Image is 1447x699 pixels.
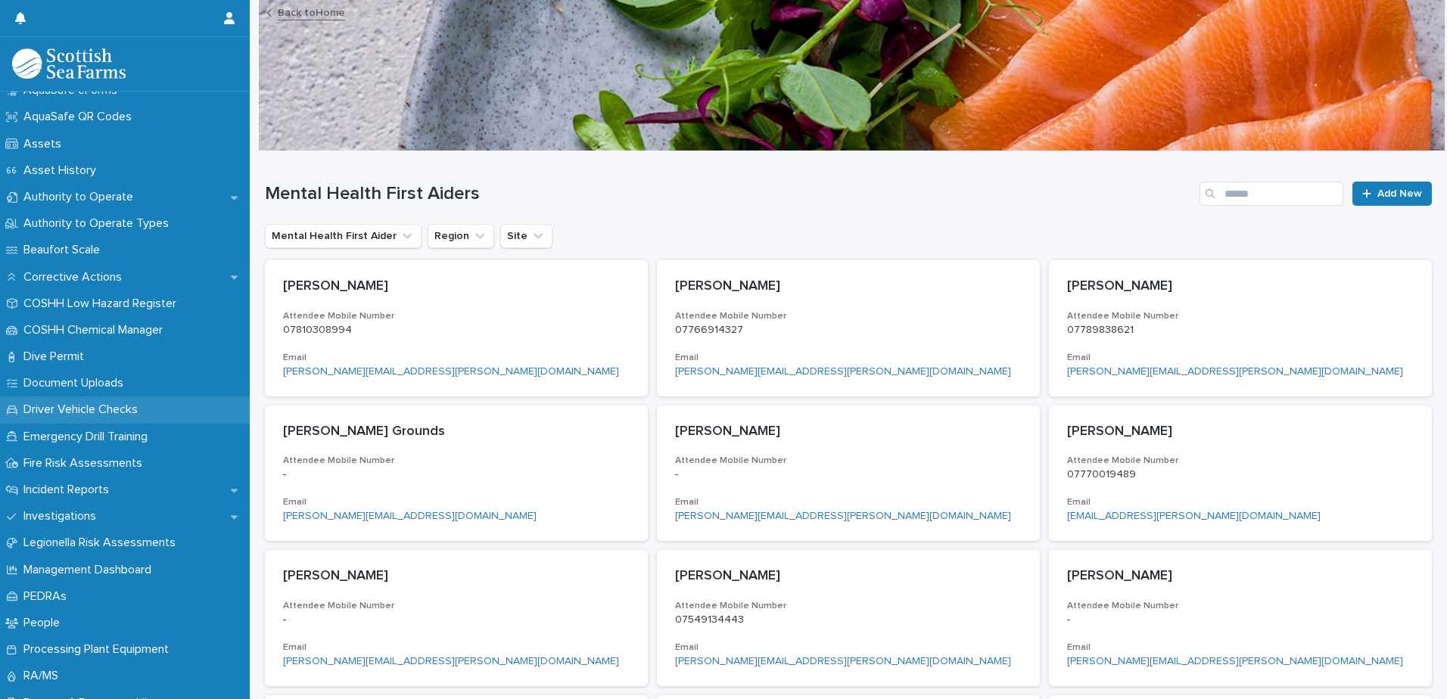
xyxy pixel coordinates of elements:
[1067,568,1414,585] p: [PERSON_NAME]
[1049,550,1432,686] a: [PERSON_NAME]Attendee Mobile Number-Email[PERSON_NAME][EMAIL_ADDRESS][PERSON_NAME][DOMAIN_NAME]
[283,600,630,612] h3: Attendee Mobile Number
[675,656,1011,666] a: [PERSON_NAME][EMAIL_ADDRESS][PERSON_NAME][DOMAIN_NAME]
[500,224,552,248] button: Site
[1352,182,1432,206] a: Add New
[1067,468,1414,481] p: 07770019489
[265,405,648,542] a: [PERSON_NAME] GroundsAttendee Mobile Number-Email[PERSON_NAME][EMAIL_ADDRESS][DOMAIN_NAME]
[283,366,619,377] a: [PERSON_NAME][EMAIL_ADDRESS][PERSON_NAME][DOMAIN_NAME]
[428,224,494,248] button: Region
[17,376,135,390] p: Document Uploads
[17,616,72,630] p: People
[675,642,1022,654] h3: Email
[17,509,108,523] p: Investigations
[17,323,175,337] p: COSHH Chemical Manager
[1067,310,1414,322] h3: Attendee Mobile Number
[283,496,630,508] h3: Email
[17,430,160,444] p: Emergency Drill Training
[657,260,1040,396] a: [PERSON_NAME]Attendee Mobile Number07766914327Email[PERSON_NAME][EMAIL_ADDRESS][PERSON_NAME][DOMA...
[675,568,1022,585] p: [PERSON_NAME]
[1377,188,1422,199] span: Add New
[675,366,1011,377] a: [PERSON_NAME][EMAIL_ADDRESS][PERSON_NAME][DOMAIN_NAME]
[675,424,1022,440] p: [PERSON_NAME]
[265,260,648,396] a: [PERSON_NAME]Attendee Mobile Number07810308994Email[PERSON_NAME][EMAIL_ADDRESS][PERSON_NAME][DOMA...
[1067,656,1403,666] a: [PERSON_NAME][EMAIL_ADDRESS][PERSON_NAME][DOMAIN_NAME]
[675,324,1022,337] p: 07766914327
[17,349,96,364] p: Dive Permit
[283,568,630,585] p: [PERSON_NAME]
[1067,424,1414,440] p: [PERSON_NAME]
[283,455,630,467] h3: Attendee Mobile Number
[17,642,181,657] p: Processing Plant Equipment
[657,550,1040,686] a: [PERSON_NAME]Attendee Mobile Number07549134443Email[PERSON_NAME][EMAIL_ADDRESS][PERSON_NAME][DOMA...
[1200,182,1343,206] input: Search
[17,483,121,497] p: Incident Reports
[17,297,188,311] p: COSHH Low Hazard Register
[17,163,108,178] p: Asset History
[17,536,188,550] p: Legionella Risk Assessments
[17,456,154,471] p: Fire Risk Assessments
[283,642,630,654] h3: Email
[283,511,537,521] a: [PERSON_NAME][EMAIL_ADDRESS][DOMAIN_NAME]
[1067,496,1414,508] h3: Email
[283,310,630,322] h3: Attendee Mobile Number
[283,424,630,440] p: [PERSON_NAME] Grounds
[17,243,112,257] p: Beaufort Scale
[1067,511,1321,521] a: [EMAIL_ADDRESS][PERSON_NAME][DOMAIN_NAME]
[17,190,145,204] p: Authority to Operate
[1067,455,1414,467] h3: Attendee Mobile Number
[17,110,144,124] p: AquaSafe QR Codes
[265,183,1193,205] h1: Mental Health First Aiders
[657,405,1040,542] a: [PERSON_NAME]Attendee Mobile Number-Email[PERSON_NAME][EMAIL_ADDRESS][PERSON_NAME][DOMAIN_NAME]
[283,352,630,364] h3: Email
[12,48,126,79] img: bPIBxiqnSb2ggTQWdOVV
[1067,366,1403,377] a: [PERSON_NAME][EMAIL_ADDRESS][PERSON_NAME][DOMAIN_NAME]
[17,563,163,577] p: Management Dashboard
[1067,614,1414,626] p: -
[283,656,619,666] a: [PERSON_NAME][EMAIL_ADDRESS][PERSON_NAME][DOMAIN_NAME]
[17,270,134,284] p: Corrective Actions
[278,3,345,20] a: Back toHome
[675,600,1022,612] h3: Attendee Mobile Number
[675,468,1022,481] p: -
[265,550,648,686] a: [PERSON_NAME]Attendee Mobile Number-Email[PERSON_NAME][EMAIL_ADDRESS][PERSON_NAME][DOMAIN_NAME]
[675,455,1022,467] h3: Attendee Mobile Number
[1049,260,1432,396] a: [PERSON_NAME]Attendee Mobile Number07789838621Email[PERSON_NAME][EMAIL_ADDRESS][PERSON_NAME][DOMA...
[1067,642,1414,654] h3: Email
[1067,278,1414,295] p: [PERSON_NAME]
[17,137,73,151] p: Assets
[675,511,1011,521] a: [PERSON_NAME][EMAIL_ADDRESS][PERSON_NAME][DOMAIN_NAME]
[1049,405,1432,542] a: [PERSON_NAME]Attendee Mobile Number07770019489Email[EMAIL_ADDRESS][PERSON_NAME][DOMAIN_NAME]
[675,614,1022,626] p: 07549134443
[1067,600,1414,612] h3: Attendee Mobile Number
[17,83,129,98] p: AquaSafe eForms
[17,589,79,604] p: PEDRAs
[675,352,1022,364] h3: Email
[265,224,422,248] button: Mental Health First Aider
[1067,324,1414,337] p: 07789838621
[283,468,630,481] p: -
[283,324,630,337] p: 07810308994
[17,216,181,231] p: Authority to Operate Types
[283,278,630,295] p: [PERSON_NAME]
[17,402,150,417] p: Driver Vehicle Checks
[675,310,1022,322] h3: Attendee Mobile Number
[1067,352,1414,364] h3: Email
[675,278,1022,295] p: [PERSON_NAME]
[283,614,630,626] p: -
[675,496,1022,508] h3: Email
[17,669,70,683] p: RA/MS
